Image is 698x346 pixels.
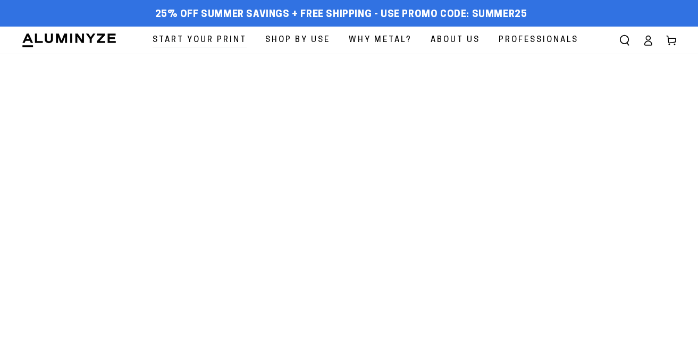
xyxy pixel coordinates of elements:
[257,27,338,54] a: Shop By Use
[349,33,412,47] span: Why Metal?
[491,27,586,54] a: Professionals
[613,29,636,52] summary: Search our site
[265,33,330,47] span: Shop By Use
[145,27,255,54] a: Start Your Print
[423,27,488,54] a: About Us
[21,32,117,48] img: Aluminyze
[153,33,247,47] span: Start Your Print
[499,33,578,47] span: Professionals
[431,33,480,47] span: About Us
[155,9,527,21] span: 25% off Summer Savings + Free Shipping - Use Promo Code: SUMMER25
[341,27,420,54] a: Why Metal?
